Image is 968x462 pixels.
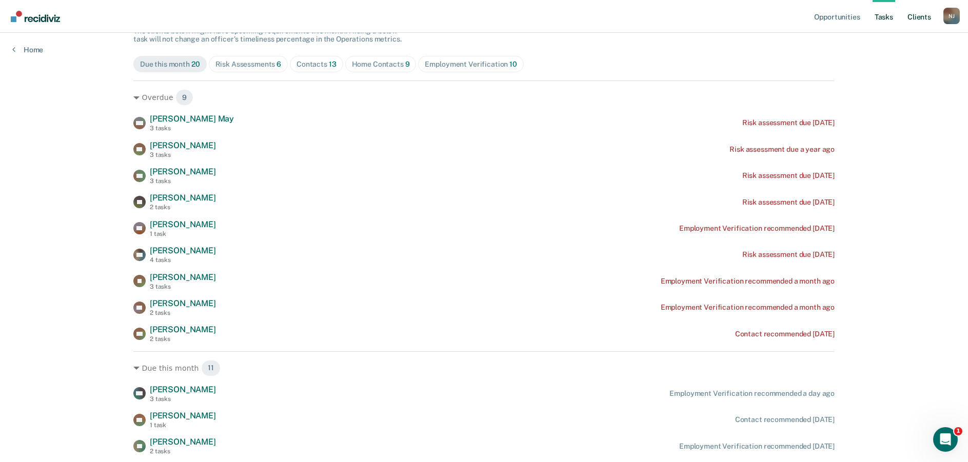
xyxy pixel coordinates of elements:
[352,60,410,69] div: Home Contacts
[150,114,234,124] span: [PERSON_NAME] May
[133,360,835,376] div: Due this month 11
[150,204,216,211] div: 2 tasks
[742,198,835,207] div: Risk assessment due [DATE]
[150,421,216,429] div: 1 task
[943,8,960,24] div: N J
[150,246,216,255] span: [PERSON_NAME]
[150,193,216,203] span: [PERSON_NAME]
[150,437,216,447] span: [PERSON_NAME]
[150,256,216,264] div: 4 tasks
[150,125,234,132] div: 3 tasks
[150,140,216,150] span: [PERSON_NAME]
[191,60,200,68] span: 20
[729,145,835,154] div: Risk assessment due a year ago
[297,60,337,69] div: Contacts
[150,385,216,394] span: [PERSON_NAME]
[12,45,43,54] a: Home
[150,309,216,316] div: 2 tasks
[742,250,835,259] div: Risk assessment due [DATE]
[150,325,216,334] span: [PERSON_NAME]
[133,27,402,44] span: The clients below might have upcoming requirements this month. Hiding a below task will not chang...
[735,415,835,424] div: Contact recommended [DATE]
[933,427,958,452] iframe: Intercom live chat
[150,151,216,158] div: 3 tasks
[679,442,835,451] div: Employment Verification recommended [DATE]
[175,89,193,106] span: 9
[150,448,216,455] div: 2 tasks
[133,89,835,106] div: Overdue 9
[150,335,216,343] div: 2 tasks
[405,60,410,68] span: 9
[742,118,835,127] div: Risk assessment due [DATE]
[425,60,517,69] div: Employment Verification
[735,330,835,338] div: Contact recommended [DATE]
[150,395,216,403] div: 3 tasks
[943,8,960,24] button: Profile dropdown button
[329,60,337,68] span: 13
[679,224,835,233] div: Employment Verification recommended [DATE]
[661,277,835,286] div: Employment Verification recommended a month ago
[150,283,216,290] div: 3 tasks
[201,360,221,376] span: 11
[215,60,282,69] div: Risk Assessments
[150,411,216,420] span: [PERSON_NAME]
[150,167,216,176] span: [PERSON_NAME]
[661,303,835,312] div: Employment Verification recommended a month ago
[276,60,281,68] span: 6
[150,177,216,185] div: 3 tasks
[509,60,517,68] span: 10
[669,389,835,398] div: Employment Verification recommended a day ago
[150,230,216,237] div: 1 task
[11,11,60,22] img: Recidiviz
[150,298,216,308] span: [PERSON_NAME]
[150,219,216,229] span: [PERSON_NAME]
[150,272,216,282] span: [PERSON_NAME]
[742,171,835,180] div: Risk assessment due [DATE]
[954,427,962,435] span: 1
[140,60,200,69] div: Due this month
